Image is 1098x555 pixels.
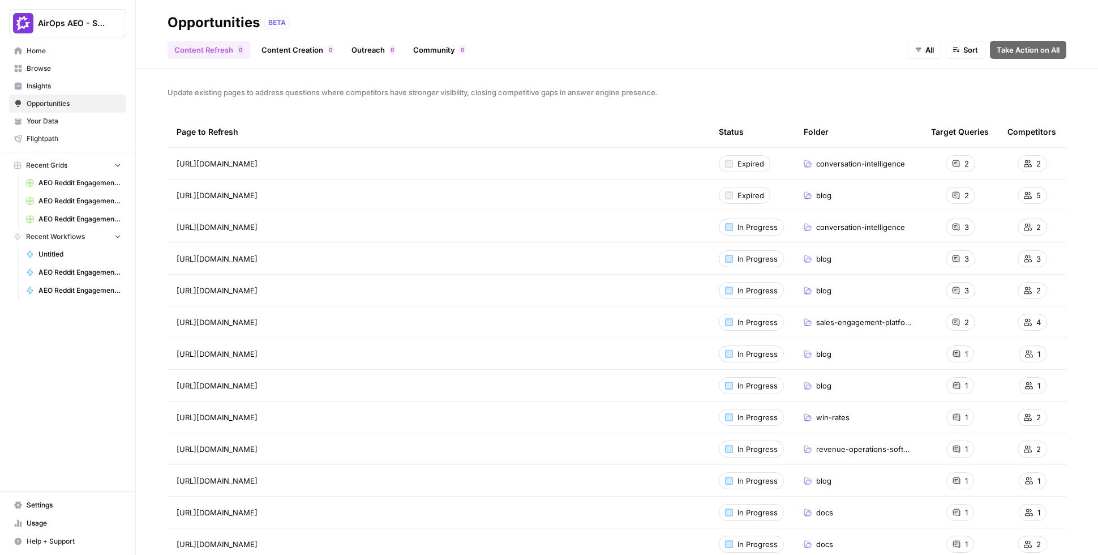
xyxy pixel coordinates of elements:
[21,263,126,281] a: AEO Reddit Engagement - Fork
[990,41,1066,59] button: Take Action on All
[1036,253,1041,264] span: 3
[264,17,290,28] div: BETA
[177,221,258,233] span: [URL][DOMAIN_NAME]
[177,158,258,169] span: [URL][DOMAIN_NAME]
[238,45,243,54] div: 0
[38,249,121,259] span: Untitled
[737,158,764,169] span: Expired
[9,112,126,130] a: Your Data
[737,412,778,423] span: In Progress
[239,45,242,54] span: 0
[1036,443,1041,455] span: 2
[1036,190,1041,201] span: 5
[946,41,985,59] button: Sort
[737,190,764,201] span: Expired
[925,44,934,55] span: All
[26,232,85,242] span: Recent Workflows
[1037,348,1040,360] span: 1
[255,41,340,59] a: Content Creation0
[9,42,126,60] a: Home
[27,500,121,510] span: Settings
[964,253,969,264] span: 3
[38,285,121,296] span: AEO Reddit Engagement - Fork
[737,253,778,264] span: In Progress
[9,496,126,514] a: Settings
[177,317,258,328] span: [URL][DOMAIN_NAME]
[21,210,126,228] a: AEO Reddit Engagement (7)
[13,13,33,33] img: AirOps AEO - Single Brand (Gong) Logo
[816,412,850,423] span: win-rates
[177,253,258,264] span: [URL][DOMAIN_NAME]
[9,514,126,532] a: Usage
[964,190,969,201] span: 2
[737,348,778,360] span: In Progress
[389,45,395,54] div: 0
[9,59,126,78] a: Browse
[816,475,831,486] span: blog
[27,63,121,74] span: Browse
[964,285,969,296] span: 3
[38,214,121,224] span: AEO Reddit Engagement (7)
[177,348,258,360] span: [URL][DOMAIN_NAME]
[168,41,250,59] a: Content Refresh0
[963,44,978,55] span: Sort
[1036,158,1041,169] span: 2
[38,18,106,29] span: AirOps AEO - Single Brand (Gong)
[816,380,831,391] span: blog
[1036,317,1041,328] span: 4
[737,507,778,518] span: In Progress
[931,116,989,147] div: Target Queries
[816,348,831,360] span: blog
[816,443,913,455] span: revenue-operations-software
[816,253,831,264] span: blog
[1036,539,1041,550] span: 2
[38,196,121,206] span: AEO Reddit Engagement (6)
[1037,475,1040,486] span: 1
[908,41,941,59] button: All
[1037,380,1040,391] span: 1
[21,281,126,300] a: AEO Reddit Engagement - Fork
[737,539,778,550] span: In Progress
[964,221,969,233] span: 3
[9,228,126,245] button: Recent Workflows
[964,158,969,169] span: 2
[9,77,126,95] a: Insights
[21,245,126,263] a: Untitled
[816,285,831,296] span: blog
[38,267,121,277] span: AEO Reddit Engagement - Fork
[406,41,472,59] a: Community0
[719,116,744,147] div: Status
[21,174,126,192] a: AEO Reddit Engagement (4)
[1036,412,1041,423] span: 2
[9,95,126,113] a: Opportunities
[816,221,905,233] span: conversation-intelligence
[737,380,778,391] span: In Progress
[9,130,126,148] a: Flightpath
[997,44,1060,55] span: Take Action on All
[177,443,258,455] span: [URL][DOMAIN_NAME]
[177,285,258,296] span: [URL][DOMAIN_NAME]
[177,190,258,201] span: [URL][DOMAIN_NAME]
[9,9,126,37] button: Workspace: AirOps AEO - Single Brand (Gong)
[737,221,778,233] span: In Progress
[38,178,121,188] span: AEO Reddit Engagement (4)
[804,116,829,147] div: Folder
[26,160,67,170] span: Recent Grids
[965,348,968,360] span: 1
[460,45,465,54] div: 0
[27,536,121,547] span: Help + Support
[737,475,778,486] span: In Progress
[1036,285,1041,296] span: 2
[737,443,778,455] span: In Progress
[816,539,833,550] span: docs
[9,532,126,550] button: Help + Support
[965,507,968,518] span: 1
[168,87,1066,98] span: Update existing pages to address questions where competitors have stronger visibility, closing co...
[965,380,968,391] span: 1
[1007,116,1056,147] div: Competitors
[965,443,968,455] span: 1
[27,99,121,109] span: Opportunities
[461,45,464,54] span: 0
[328,45,333,54] div: 0
[816,190,831,201] span: blog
